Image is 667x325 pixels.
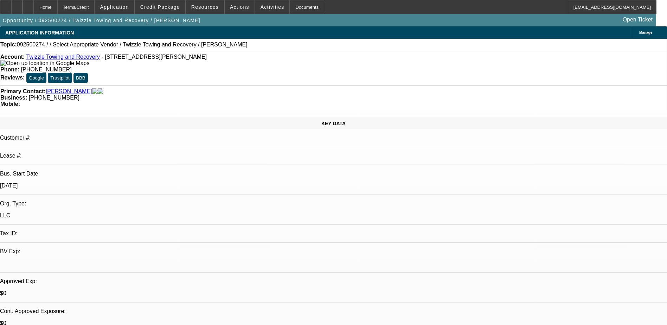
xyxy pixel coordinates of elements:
button: BBB [73,73,88,83]
button: Trustpilot [48,73,72,83]
a: Open Ticket [620,14,655,26]
span: Actions [230,4,249,10]
img: linkedin-icon.png [98,88,103,95]
strong: Primary Contact: [0,88,46,95]
button: Resources [186,0,224,14]
strong: Phone: [0,66,19,72]
span: 092500274 / / Select Appropriate Vendor / Twizzle Towing and Recovery / [PERSON_NAME] [17,42,248,48]
strong: Mobile: [0,101,20,107]
a: [PERSON_NAME] [46,88,92,95]
button: Google [26,73,46,83]
span: Resources [191,4,219,10]
span: [PHONE_NUMBER] [21,66,72,72]
strong: Business: [0,95,27,101]
a: Twizzle Towing and Recovery [26,54,100,60]
span: Opportunity / 092500274 / Twizzle Towing and Recovery / [PERSON_NAME] [3,18,200,23]
span: - [STREET_ADDRESS][PERSON_NAME] [102,54,207,60]
button: Application [95,0,134,14]
img: facebook-icon.png [92,88,98,95]
button: Activities [255,0,290,14]
strong: Reviews: [0,75,25,81]
strong: Account: [0,54,25,60]
span: Application [100,4,129,10]
span: APPLICATION INFORMATION [5,30,74,36]
strong: Topic: [0,42,17,48]
span: KEY DATA [321,121,346,126]
span: [PHONE_NUMBER] [29,95,79,101]
a: View Google Maps [0,60,89,66]
button: Actions [225,0,255,14]
img: Open up location in Google Maps [0,60,89,66]
span: Credit Package [140,4,180,10]
span: Activities [261,4,284,10]
button: Credit Package [135,0,185,14]
span: Manage [639,31,652,34]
